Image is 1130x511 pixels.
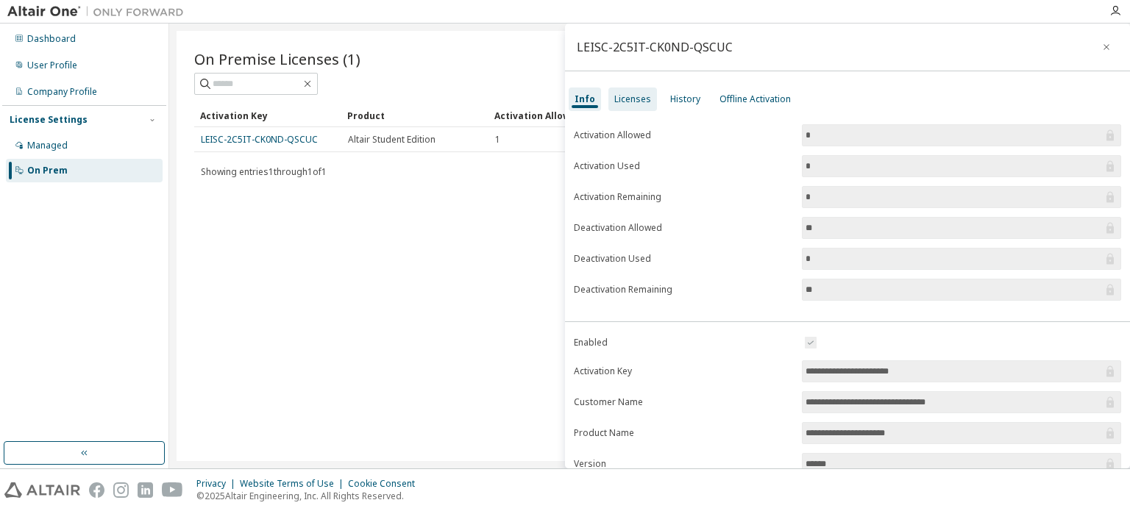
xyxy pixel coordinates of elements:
[574,458,793,470] label: Version
[574,160,793,172] label: Activation Used
[194,49,360,69] span: On Premise Licenses (1)
[574,191,793,203] label: Activation Remaining
[574,396,793,408] label: Customer Name
[574,253,793,265] label: Deactivation Used
[719,93,791,105] div: Offline Activation
[10,114,88,126] div: License Settings
[574,365,793,377] label: Activation Key
[574,129,793,141] label: Activation Allowed
[7,4,191,19] img: Altair One
[348,134,436,146] span: Altair Student Edition
[196,490,424,502] p: © 2025 Altair Engineering, Inc. All Rights Reserved.
[575,93,595,105] div: Info
[4,482,80,498] img: altair_logo.svg
[113,482,129,498] img: instagram.svg
[27,86,97,98] div: Company Profile
[240,478,348,490] div: Website Terms of Use
[494,104,630,127] div: Activation Allowed
[574,222,793,234] label: Deactivation Allowed
[614,93,651,105] div: Licenses
[348,478,424,490] div: Cookie Consent
[89,482,104,498] img: facebook.svg
[162,482,183,498] img: youtube.svg
[347,104,483,127] div: Product
[574,284,793,296] label: Deactivation Remaining
[201,165,327,178] span: Showing entries 1 through 1 of 1
[27,140,68,151] div: Managed
[201,133,318,146] a: LEISC-2C5IT-CK0ND-QSCUC
[574,337,793,349] label: Enabled
[27,60,77,71] div: User Profile
[138,482,153,498] img: linkedin.svg
[200,104,335,127] div: Activation Key
[495,134,500,146] span: 1
[27,165,68,176] div: On Prem
[670,93,700,105] div: History
[574,427,793,439] label: Product Name
[196,478,240,490] div: Privacy
[577,41,733,53] div: LEISC-2C5IT-CK0ND-QSCUC
[27,33,76,45] div: Dashboard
